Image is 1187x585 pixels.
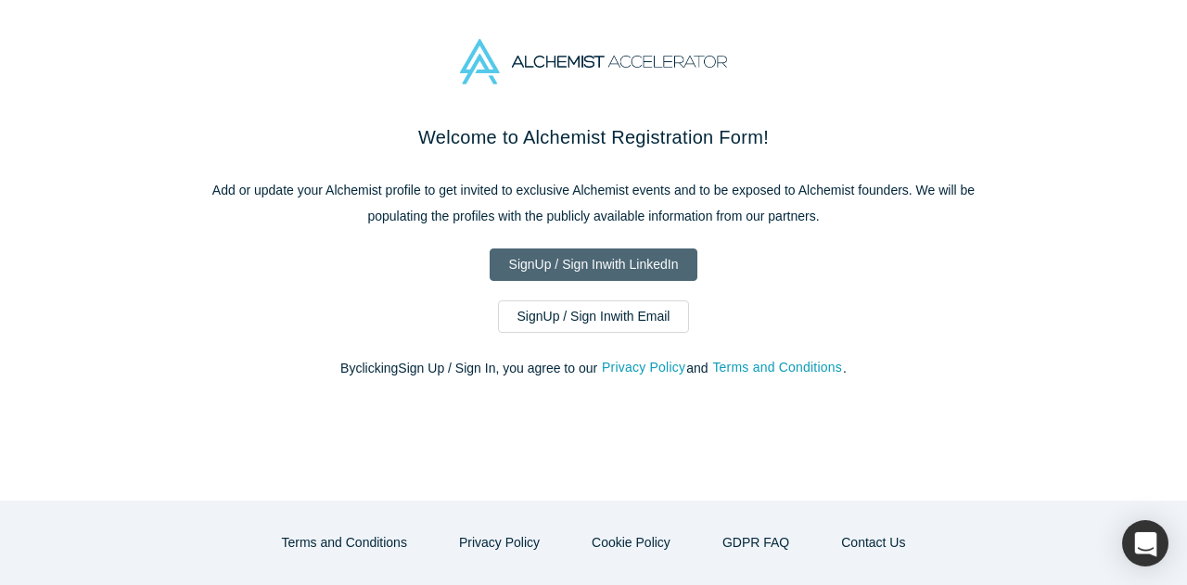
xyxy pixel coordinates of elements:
[601,357,686,378] button: Privacy Policy
[490,248,698,281] a: SignUp / Sign Inwith LinkedIn
[498,300,690,333] a: SignUp / Sign Inwith Email
[204,359,983,378] p: By clicking Sign Up / Sign In , you agree to our and .
[460,39,727,84] img: Alchemist Accelerator Logo
[703,527,809,559] a: GDPR FAQ
[262,527,427,559] button: Terms and Conditions
[204,177,983,229] p: Add or update your Alchemist profile to get invited to exclusive Alchemist events and to be expos...
[822,527,925,559] button: Contact Us
[204,123,983,151] h2: Welcome to Alchemist Registration Form!
[440,527,559,559] button: Privacy Policy
[711,357,843,378] button: Terms and Conditions
[572,527,690,559] button: Cookie Policy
